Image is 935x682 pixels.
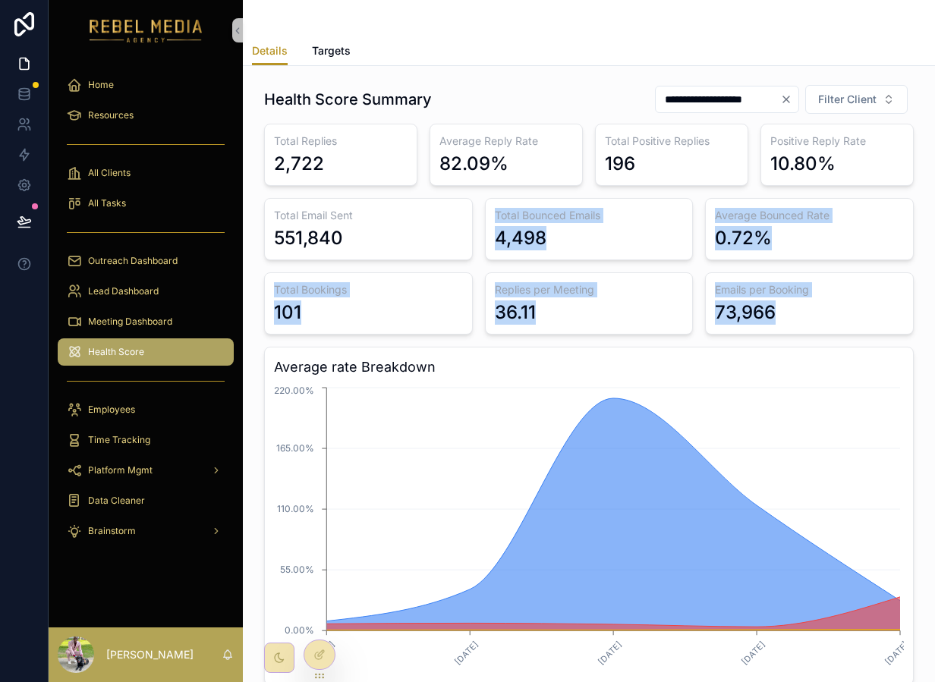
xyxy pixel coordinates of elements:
[274,385,314,396] tspan: 220.00%
[715,300,776,325] div: 73,966
[88,167,131,179] span: All Clients
[274,226,343,250] div: 551,840
[88,434,150,446] span: Time Tracking
[883,640,910,667] text: [DATE]
[739,640,767,667] text: [DATE]
[274,282,463,297] h3: Total Bookings
[58,396,234,423] a: Employees
[605,134,738,149] h3: Total Positive Replies
[280,564,314,575] tspan: 55.00%
[88,197,126,209] span: All Tasks
[495,300,536,325] div: 36.11
[58,102,234,129] a: Resources
[88,346,144,358] span: Health Score
[312,37,351,68] a: Targets
[780,93,798,105] button: Clear
[312,43,351,58] span: Targets
[285,624,314,636] tspan: 0.00%
[88,316,172,328] span: Meeting Dashboard
[805,85,908,114] button: Select Button
[495,226,546,250] div: 4,498
[495,208,684,223] h3: Total Bounced Emails
[274,152,324,176] div: 2,722
[252,37,288,66] a: Details
[276,442,314,454] tspan: 165.00%
[49,61,243,564] div: scrollable content
[88,109,134,121] span: Resources
[58,278,234,305] a: Lead Dashboard
[88,285,159,297] span: Lead Dashboard
[274,357,904,378] h3: Average rate Breakdown
[58,426,234,454] a: Time Tracking
[58,190,234,217] a: All Tasks
[88,79,114,91] span: Home
[715,226,772,250] div: 0.72%
[818,92,877,107] span: Filter Client
[453,640,480,667] text: [DATE]
[770,134,904,149] h3: Positive Reply Rate
[58,517,234,545] a: Brainstorm
[605,152,635,176] div: 196
[88,525,136,537] span: Brainstorm
[58,338,234,366] a: Health Score
[58,71,234,99] a: Home
[770,152,836,176] div: 10.80%
[58,487,234,514] a: Data Cleaner
[88,255,178,267] span: Outreach Dashboard
[277,503,314,514] tspan: 110.00%
[90,18,203,42] img: App logo
[58,457,234,484] a: Platform Mgmt
[106,647,194,662] p: [PERSON_NAME]
[597,640,624,667] text: [DATE]
[274,134,408,149] h3: Total Replies
[252,43,288,58] span: Details
[495,282,684,297] h3: Replies per Meeting
[439,152,508,176] div: 82.09%
[715,282,904,297] h3: Emails per Booking
[58,159,234,187] a: All Clients
[58,308,234,335] a: Meeting Dashboard
[274,384,904,675] div: chart
[58,247,234,275] a: Outreach Dashboard
[88,404,135,416] span: Employees
[715,208,904,223] h3: Average Bounced Rate
[274,300,301,325] div: 101
[88,464,153,476] span: Platform Mgmt
[274,208,463,223] h3: Total Email Sent
[88,495,145,507] span: Data Cleaner
[264,89,432,110] h1: Health Score Summary
[439,134,573,149] h3: Average Reply Rate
